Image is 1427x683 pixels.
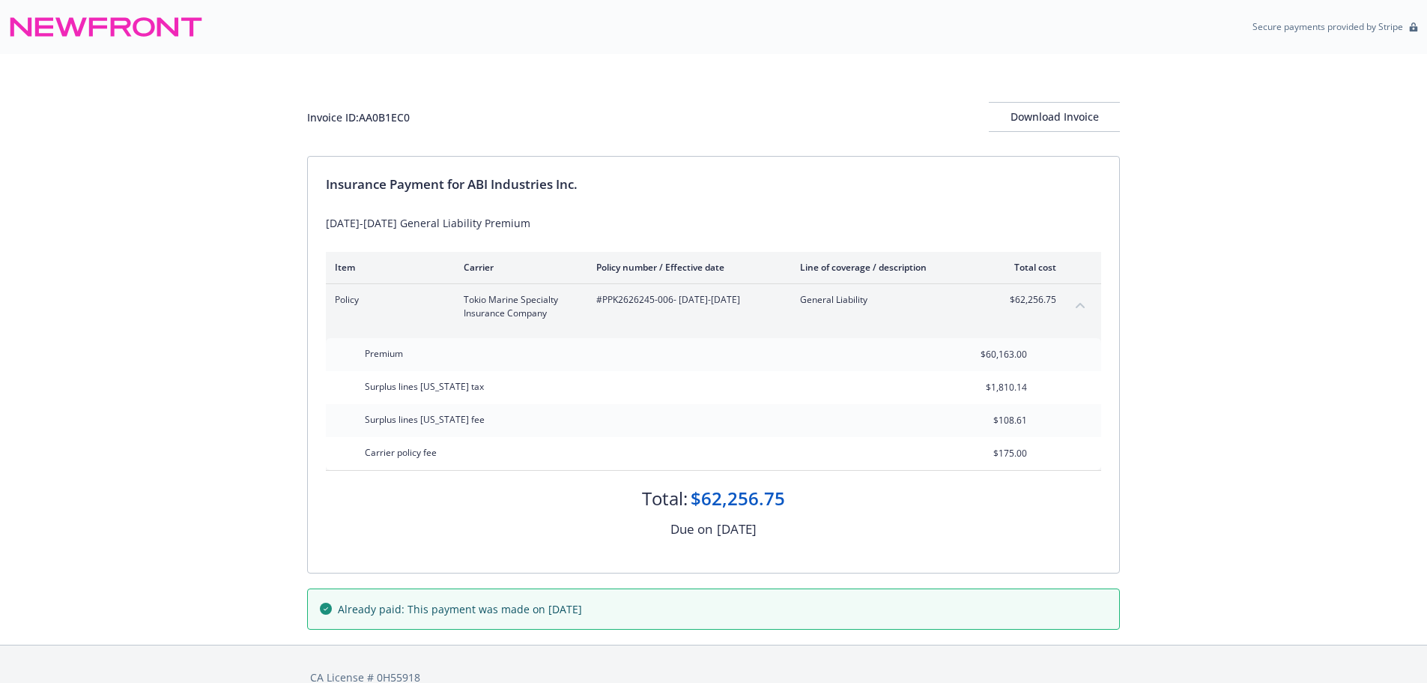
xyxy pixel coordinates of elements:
[365,380,484,393] span: Surplus lines [US_STATE] tax
[939,376,1036,399] input: 0.00
[939,409,1036,432] input: 0.00
[326,215,1101,231] div: [DATE]-[DATE] General Liability Premium
[670,520,712,539] div: Due on
[939,343,1036,366] input: 0.00
[939,442,1036,465] input: 0.00
[691,486,785,511] div: $62,256.75
[989,102,1120,132] button: Download Invoice
[596,261,776,274] div: Policy number / Effective date
[326,284,1101,329] div: PolicyTokio Marine Specialty Insurance Company#PPK2626245-006- [DATE]-[DATE]General Liability$62,...
[335,293,440,307] span: Policy
[365,446,437,459] span: Carrier policy fee
[335,261,440,274] div: Item
[800,293,976,307] span: General Liability
[642,486,688,511] div: Total:
[307,109,410,125] div: Invoice ID: AA0B1EC0
[596,293,776,307] span: #PPK2626245-006 - [DATE]-[DATE]
[1068,293,1092,317] button: collapse content
[989,103,1120,131] div: Download Invoice
[1000,261,1056,274] div: Total cost
[464,293,572,320] span: Tokio Marine Specialty Insurance Company
[1252,20,1403,33] p: Secure payments provided by Stripe
[338,601,582,617] span: Already paid: This payment was made on [DATE]
[365,347,403,360] span: Premium
[1000,293,1056,307] span: $62,256.75
[464,261,572,274] div: Carrier
[717,520,757,539] div: [DATE]
[365,413,485,426] span: Surplus lines [US_STATE] fee
[326,175,1101,194] div: Insurance Payment for ABI Industries Inc.
[800,261,976,274] div: Line of coverage / description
